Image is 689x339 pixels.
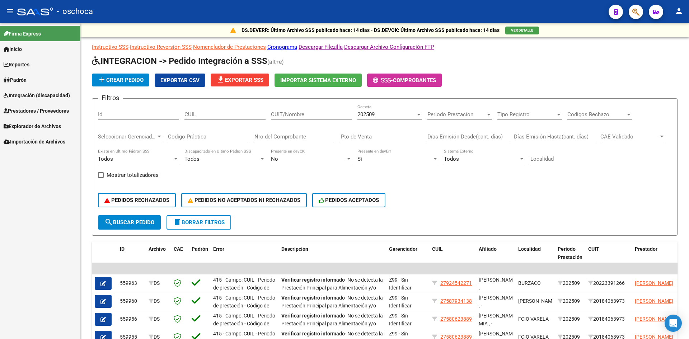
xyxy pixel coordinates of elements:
[588,297,629,305] div: 20184063973
[267,44,297,50] a: Cronograma
[173,219,225,226] span: Borrar Filtros
[92,44,128,50] a: Instructivo SSS
[357,156,362,162] span: Si
[4,45,22,53] span: Inicio
[555,241,585,273] datatable-header-cell: Período Prestación
[155,74,205,87] button: Exportar CSV
[479,295,517,309] span: [PERSON_NAME] , -
[281,295,383,317] span: - No se detecta la Prestación Principal para Alimentación y/o Transporte
[210,241,278,273] datatable-header-cell: Error
[149,246,166,252] span: Archivo
[275,74,362,87] button: Importar Sistema Externo
[386,241,429,273] datatable-header-cell: Gerenciador
[104,219,154,226] span: Buscar Pedido
[299,44,343,50] a: Descargar Filezilla
[267,58,284,65] span: (alt+e)
[675,7,683,15] mat-icon: person
[518,280,541,286] span: BURZACO
[98,133,156,140] span: Seleccionar Gerenciador
[92,56,267,66] span: INTEGRACION -> Pedido Integración a SSS
[120,246,125,252] span: ID
[588,246,599,252] span: CUIT
[479,246,497,252] span: Afiliado
[213,277,275,299] span: 415 - Campo: CUIL - Periodo de prestación - Código de practica
[216,75,225,84] mat-icon: file_download
[585,241,632,273] datatable-header-cell: CUIT
[357,111,375,118] span: 202509
[312,193,386,207] button: PEDIDOS ACEPTADOS
[444,156,459,162] span: Todos
[98,77,144,83] span: Crear Pedido
[192,246,208,252] span: Padrón
[558,315,582,323] div: 202509
[98,215,161,230] button: Buscar Pedido
[4,30,41,38] span: Firma Express
[167,215,231,230] button: Borrar Filtros
[635,298,673,304] span: [PERSON_NAME]
[511,28,533,32] span: VER DETALLE
[476,241,515,273] datatable-header-cell: Afiliado
[173,218,182,226] mat-icon: delete
[120,315,143,323] div: 559956
[389,313,412,327] span: Z99 - Sin Identificar
[393,77,436,84] span: Comprobantes
[588,315,629,323] div: 20184063973
[281,277,345,283] strong: Verificar registro informado
[117,241,146,273] datatable-header-cell: ID
[213,295,275,317] span: 415 - Campo: CUIL - Periodo de prestación - Código de practica
[107,171,159,179] span: Mostrar totalizadores
[104,218,113,226] mat-icon: search
[567,111,625,118] span: Codigos Rechazo
[588,279,629,287] div: 20223391266
[389,246,417,252] span: Gerenciador
[184,156,200,162] span: Todos
[189,241,210,273] datatable-header-cell: Padrón
[635,246,657,252] span: Prestador
[216,77,263,83] span: Exportar SSS
[120,297,143,305] div: 559960
[429,241,476,273] datatable-header-cell: CUIL
[6,7,14,15] mat-icon: menu
[98,193,176,207] button: PEDIDOS RECHAZADOS
[281,313,383,335] span: - No se detecta la Prestación Principal para Alimentación y/o Transporte
[432,246,443,252] span: CUIL
[427,111,486,118] span: Periodo Prestacion
[278,241,386,273] datatable-header-cell: Descripción
[665,315,682,332] div: Open Intercom Messenger
[130,44,192,50] a: Instructivo Reversión SSS
[4,61,29,69] span: Reportes
[479,313,517,327] span: [PERSON_NAME] MIA , -
[149,315,168,323] div: DS
[497,111,556,118] span: Tipo Registro
[193,44,266,50] a: Nomenclador de Prestaciones
[635,316,673,322] span: [PERSON_NAME]
[104,197,169,203] span: PEDIDOS RECHAZADOS
[4,138,65,146] span: Importación de Archivos
[98,93,123,103] h3: Filtros
[280,77,356,84] span: Importar Sistema Externo
[373,77,393,84] span: -
[281,246,308,252] span: Descripción
[4,91,70,99] span: Integración (discapacidad)
[389,295,412,309] span: Z99 - Sin Identificar
[367,74,442,87] button: -Comprobantes
[213,246,224,252] span: Error
[149,297,168,305] div: DS
[271,156,278,162] span: No
[211,74,269,86] button: Exportar SSS
[92,74,149,86] button: Crear Pedido
[4,122,61,130] span: Explorador de Archivos
[518,246,541,252] span: Localidad
[344,44,434,50] a: Descargar Archivo Configuración FTP
[505,27,539,34] button: VER DETALLE
[632,241,679,273] datatable-header-cell: Prestador
[389,277,412,291] span: Z99 - Sin Identificar
[558,246,582,260] span: Período Prestación
[149,279,168,287] div: DS
[558,297,582,305] div: 202509
[479,277,517,291] span: [PERSON_NAME] , -
[515,241,555,273] datatable-header-cell: Localidad
[171,241,189,273] datatable-header-cell: CAE
[160,77,200,84] span: Exportar CSV
[281,277,383,299] span: - No se detecta la Prestación Principal para Alimentación y/o Transporte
